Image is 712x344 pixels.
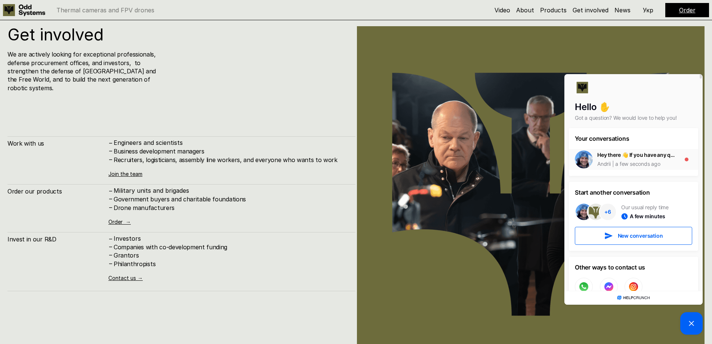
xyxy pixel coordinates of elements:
p: Укр [643,7,653,13]
p: Engineers and scientists [114,139,348,146]
h4: – [109,259,112,268]
h4: Invest in our R&D [7,235,108,243]
h4: – [109,243,112,251]
iframe: HelpCrunch [562,72,705,337]
h4: Drone manufacturers [114,204,348,212]
a: Order [679,6,696,14]
p: Investors [114,235,348,242]
a: Contact us → [108,275,143,281]
a: Get involved [573,6,608,14]
h4: Business development managers [114,147,348,155]
h4: – [109,147,112,155]
h4: Grantors [114,251,348,259]
a: Join the team [108,171,142,177]
a: Video [494,6,510,14]
p: Thermal cameras and FPV drones [56,7,154,13]
h4: – [109,139,112,147]
h4: Companies with co-development funding [114,243,348,251]
p: Military units and brigades [114,187,348,194]
a: About [516,6,534,14]
h4: – [109,187,112,195]
h4: Order our products [7,187,108,195]
h4: – [109,155,112,164]
h4: – [109,235,112,243]
h4: – [109,203,112,211]
h1: Get involved [7,26,233,43]
h4: Work with us [7,139,108,147]
h4: Philanthropists [114,260,348,268]
a: Order → [108,219,131,225]
h4: Recruiters, logisticians, assembly line workers, and everyone who wants to work [114,156,348,164]
h4: – [109,251,112,259]
h4: Government buyers and charitable foundations [114,195,348,203]
a: Products [540,6,567,14]
a: News [614,6,631,14]
h4: We are actively looking for exceptional professionals, defense procurement offices, and investors... [7,50,158,92]
h4: – [109,195,112,203]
